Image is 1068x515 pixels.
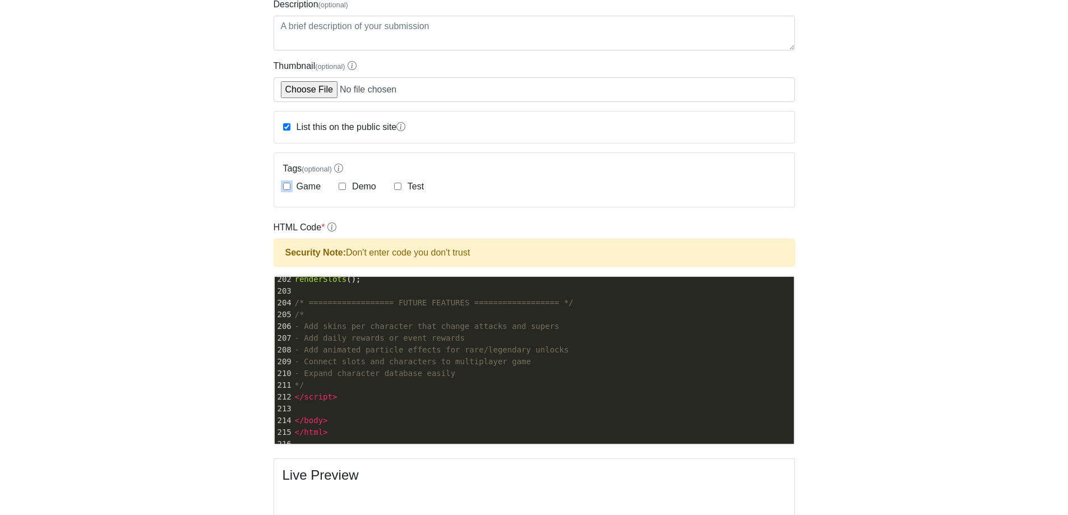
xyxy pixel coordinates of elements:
[295,333,465,342] span: - Add daily rewards or event rewards
[295,275,347,284] span: renderSlots
[275,391,293,403] div: 212
[332,392,337,401] span: >
[275,309,293,321] div: 205
[304,392,332,401] span: script
[304,428,323,437] span: html
[275,321,293,332] div: 206
[315,62,345,71] span: (optional)
[275,368,293,379] div: 210
[323,428,327,437] span: >
[295,345,569,354] span: - Add animated particle effects for rare/legendary unlocks
[405,180,424,193] label: Test
[275,285,293,297] div: 203
[283,467,786,484] h4: Live Preview
[295,298,574,307] span: /* ================== FUTURE FEATURES ================== */
[275,297,293,309] div: 204
[283,162,785,175] label: Tags
[275,426,293,438] div: 215
[294,180,321,193] label: Game
[275,415,293,426] div: 214
[302,165,331,173] span: (optional)
[274,239,795,267] div: Don't enter code you don't trust
[323,416,327,425] span: >
[295,275,361,284] span: ();
[350,180,376,193] label: Demo
[295,416,304,425] span: </
[275,438,293,450] div: 216
[295,357,531,366] span: - Connect slots and characters to multiplayer game
[295,428,304,437] span: </
[275,356,293,368] div: 209
[275,344,293,356] div: 208
[275,273,293,285] div: 202
[318,1,348,9] span: (optional)
[275,332,293,344] div: 207
[295,392,304,401] span: </
[295,322,560,331] span: - Add skins per character that change attacks and supers
[304,416,323,425] span: body
[294,120,406,134] label: List this on the public site
[295,369,456,378] span: - Expand character database easily
[285,248,346,257] strong: Security Note:
[274,221,336,234] label: HTML Code
[275,403,293,415] div: 213
[275,379,293,391] div: 211
[274,59,357,73] label: Thumbnail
